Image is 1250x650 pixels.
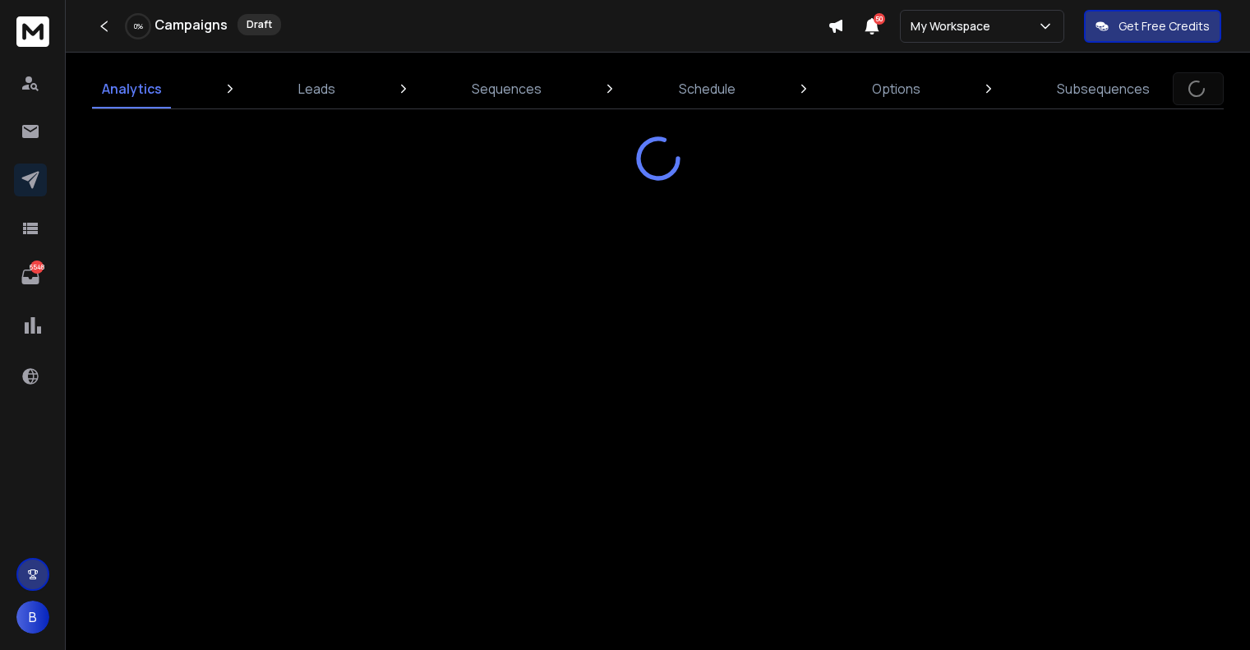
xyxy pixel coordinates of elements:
p: Analytics [102,79,162,99]
span: 50 [874,13,885,25]
p: Leads [298,79,335,99]
p: Subsequences [1057,79,1150,99]
a: Leads [288,69,345,108]
button: B [16,601,49,634]
p: My Workspace [911,18,997,35]
p: Options [872,79,920,99]
p: Get Free Credits [1119,18,1210,35]
button: Get Free Credits [1084,10,1221,43]
a: Schedule [669,69,745,108]
h1: Campaigns [155,15,228,35]
a: Sequences [462,69,551,108]
a: Analytics [92,69,172,108]
p: 0 % [134,21,143,31]
p: Sequences [472,79,542,99]
a: Options [862,69,930,108]
p: 6548 [30,260,44,274]
a: 6548 [14,260,47,293]
p: Schedule [679,79,736,99]
div: Draft [238,14,281,35]
a: Subsequences [1047,69,1160,108]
